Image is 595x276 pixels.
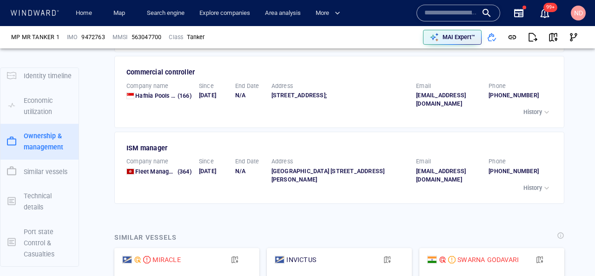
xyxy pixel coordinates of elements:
[4,77,29,88] span: [DATE] 19:42
[126,142,554,154] div: ISM manager
[271,91,409,100] div: [STREET_ADDRESS];
[416,91,481,108] div: [EMAIL_ADDRESS][DOMAIN_NAME]
[66,9,105,23] div: (Still Loading...)
[72,5,96,21] a: Home
[383,34,397,47] div: Focus on vessel path
[521,106,554,119] button: History
[112,33,128,41] p: MMSI
[0,124,79,160] button: Ownership & management
[43,52,74,59] span: ETA change
[59,86,67,93] span: 7.4
[43,233,78,240] span: Draft Change
[286,254,316,265] div: INVICTUS
[86,111,120,118] span: [DATE] 23:00
[537,6,552,20] a: 99+
[126,67,554,78] div: Commercial controller
[271,82,293,90] p: Address
[423,30,482,45] button: MAI Expert™
[67,33,78,41] p: IMO
[134,256,141,263] div: Nadav D Compli defined risk: moderate risk
[152,254,180,265] span: MIRACLE
[43,194,106,201] span: Destination, ETA change
[43,176,51,183] span: 7.4
[543,3,557,12] span: 99+
[143,5,188,21] a: Search engine
[502,27,522,47] button: Get link
[569,4,588,22] button: ND
[271,157,293,166] p: Address
[109,9,116,23] div: Compliance Activities
[416,167,481,184] div: [EMAIL_ADDRESS][DOMAIN_NAME]
[47,9,64,23] div: (6648)
[114,232,177,243] div: Similar vessels
[0,196,79,205] a: Technical details
[129,235,215,251] button: 7 days[DATE]-[DATE]
[427,254,519,265] a: SWARNA GODAVARI
[563,27,584,47] button: Visual Link Analysis
[24,166,67,177] p: Similar vessels
[196,5,254,21] a: Explore companies
[0,137,79,146] a: Ownership & management
[60,176,72,183] span: 11.4
[69,5,99,21] button: Home
[482,27,502,47] button: Add to vessel list
[4,142,29,154] span: [DATE] 06:53
[397,34,410,47] div: Toggle vessel historical path
[4,194,29,205] span: [DATE] 22:17
[135,92,194,99] span: Hafnia Pools Pte. Ltd.
[137,239,154,246] span: 7 days
[43,111,77,118] span: [DATE] 04:00
[261,5,304,21] a: Area analysis
[0,184,79,220] button: Technical details
[5,9,46,23] div: Activity timeline
[43,86,50,93] span: 11
[4,162,125,187] dl: [DATE] 22:17Draft Change7.411.4
[489,167,554,175] div: [PHONE_NUMBER]
[4,233,29,244] span: [DATE] 03:49
[0,71,79,80] a: Identity timeline
[543,27,563,47] button: View on map
[86,267,120,274] span: [DATE] 15:00
[43,142,74,149] span: ETA change
[199,157,214,166] p: Since
[555,234,588,269] iframe: Chat
[43,209,100,216] span: [GEOGRAPHIC_DATA]
[235,167,264,175] div: N/A
[81,33,105,41] span: 9472763
[539,7,550,19] div: Notification center
[43,267,77,274] span: [DATE] 18:00
[416,157,431,166] p: Email
[4,259,29,270] span: [DATE] 03:49
[199,91,228,100] div: [DATE]
[143,256,151,263] div: High risk
[4,136,125,162] dl: [DATE] 06:53ETA change[DATE] 23:00[DATE] 21:00
[43,216,97,223] span: [US_STATE] ORDERS
[522,27,543,47] button: Export report
[64,242,75,249] span: 11.1
[489,157,506,166] p: Phone
[4,45,125,71] dl: [DATE] 12:53ETA change[DATE] 23:59[DATE] 04:00
[126,157,168,166] p: Company name
[4,52,29,63] span: [DATE] 12:53
[416,82,431,90] p: Email
[24,130,72,153] p: Ownership & management
[86,202,120,209] span: [DATE] 18:00
[86,151,120,158] span: [DATE] 21:00
[4,103,29,114] span: [DATE] 19:42
[275,254,316,265] a: INVICTUS
[169,33,183,41] p: Class
[43,202,77,209] span: [DATE] 21:00
[235,91,264,100] div: N/A
[11,33,59,41] div: MP MR TANKER 1
[521,182,554,195] button: History
[539,7,550,19] button: 99+
[43,118,90,125] span: [DOMAIN_NAME].
[489,82,506,90] p: Phone
[316,8,340,19] span: More
[4,71,125,96] dl: [DATE] 19:42Draft Change117.4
